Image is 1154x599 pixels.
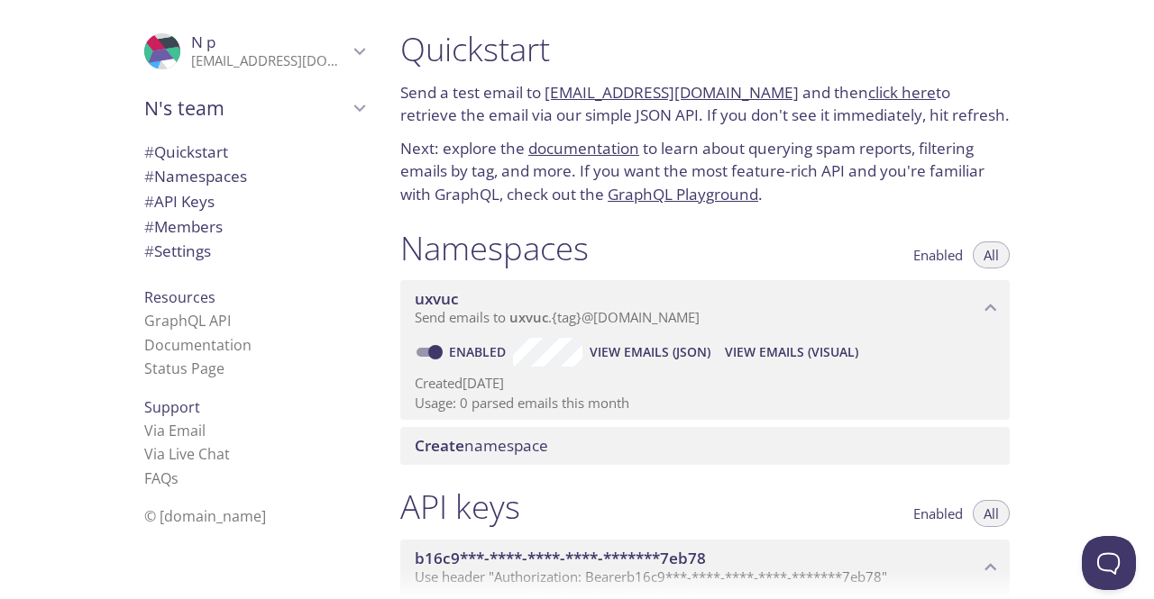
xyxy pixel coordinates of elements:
span: # [144,241,154,261]
span: N's team [144,95,348,121]
div: uxvuc namespace [400,280,1010,336]
span: namespace [415,435,548,456]
button: All [973,500,1010,527]
a: Via Live Chat [144,444,230,464]
div: N's team [130,85,379,132]
a: GraphQL Playground [608,184,758,204]
span: Support [144,397,200,417]
span: Create [415,435,464,456]
span: View Emails (Visual) [725,341,858,363]
p: Next: explore the to learn about querying spam reports, filtering emails by tag, and more. If you... [400,137,1010,206]
button: View Emails (Visual) [718,338,865,367]
span: s [171,468,179,488]
span: uxvuc [509,308,548,326]
a: Enabled [446,343,513,360]
a: [EMAIL_ADDRESS][DOMAIN_NAME] [545,82,799,103]
div: Create namespace [400,427,1010,465]
button: Enabled [902,241,974,268]
button: All [973,241,1010,268]
span: Resources [144,287,215,307]
div: API Keys [130,189,379,214]
span: Settings [144,241,211,261]
span: N p [191,32,215,52]
div: Quickstart [130,140,379,165]
span: Members [144,216,223,237]
span: # [144,166,154,186]
iframe: Help Scout Beacon - Open [1082,536,1136,590]
p: [EMAIL_ADDRESS][DOMAIN_NAME] [191,52,348,70]
a: Documentation [144,335,252,355]
h1: Quickstart [400,29,1010,69]
span: # [144,191,154,212]
a: FAQ [144,468,179,488]
p: Created [DATE] [415,374,995,393]
span: Namespaces [144,166,247,186]
span: uxvuc [415,288,459,309]
div: Members [130,214,379,240]
div: N p [130,22,379,81]
button: View Emails (JSON) [582,338,718,367]
h1: Namespaces [400,228,589,268]
p: Usage: 0 parsed emails this month [415,394,995,413]
button: Enabled [902,500,974,527]
span: Quickstart [144,141,228,162]
span: # [144,141,154,162]
span: API Keys [144,191,215,212]
h1: API keys [400,486,520,527]
div: Team Settings [130,239,379,264]
a: click here [868,82,936,103]
span: # [144,216,154,237]
a: GraphQL API [144,311,231,331]
a: Status Page [144,358,224,378]
span: Send emails to . {tag} @[DOMAIN_NAME] [415,308,700,326]
p: Send a test email to and then to retrieve the email via our simple JSON API. If you don't see it ... [400,81,1010,127]
a: documentation [528,138,639,159]
div: Namespaces [130,164,379,189]
span: © [DOMAIN_NAME] [144,506,266,526]
a: Via Email [144,421,206,440]
span: View Emails (JSON) [590,341,710,363]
